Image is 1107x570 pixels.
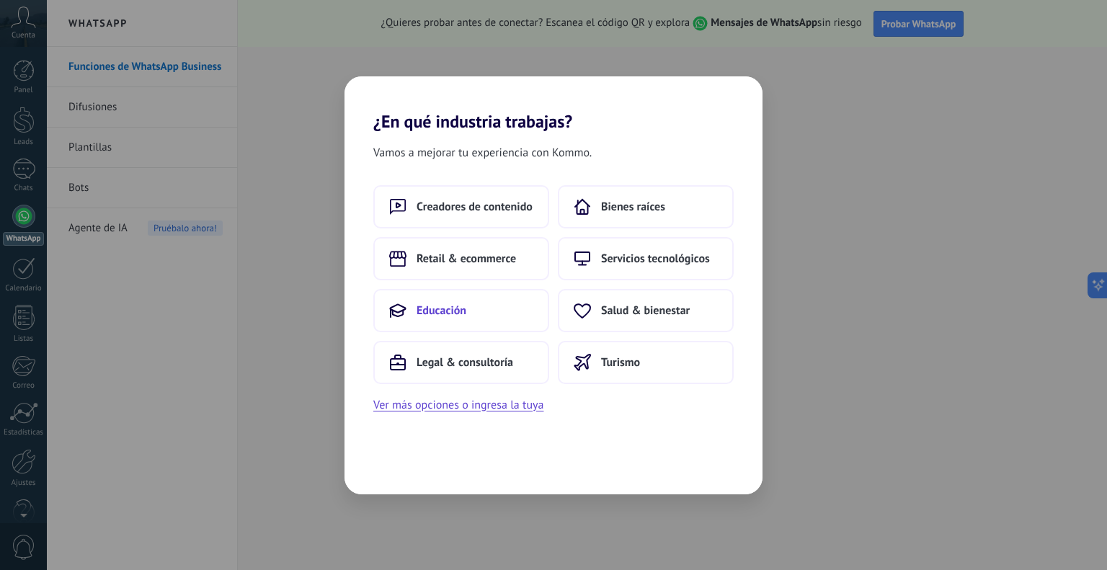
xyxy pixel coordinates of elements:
[417,355,513,370] span: Legal & consultoría
[558,237,734,280] button: Servicios tecnológicos
[558,185,734,228] button: Bienes raíces
[601,355,640,370] span: Turismo
[373,143,592,162] span: Vamos a mejorar tu experiencia con Kommo.
[417,303,466,318] span: Educación
[417,251,516,266] span: Retail & ecommerce
[417,200,533,214] span: Creadores de contenido
[558,341,734,384] button: Turismo
[373,396,543,414] button: Ver más opciones o ingresa la tuya
[558,289,734,332] button: Salud & bienestar
[373,341,549,384] button: Legal & consultoría
[601,303,690,318] span: Salud & bienestar
[373,185,549,228] button: Creadores de contenido
[373,237,549,280] button: Retail & ecommerce
[373,289,549,332] button: Educación
[601,200,665,214] span: Bienes raíces
[344,76,763,132] h2: ¿En qué industria trabajas?
[601,251,710,266] span: Servicios tecnológicos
